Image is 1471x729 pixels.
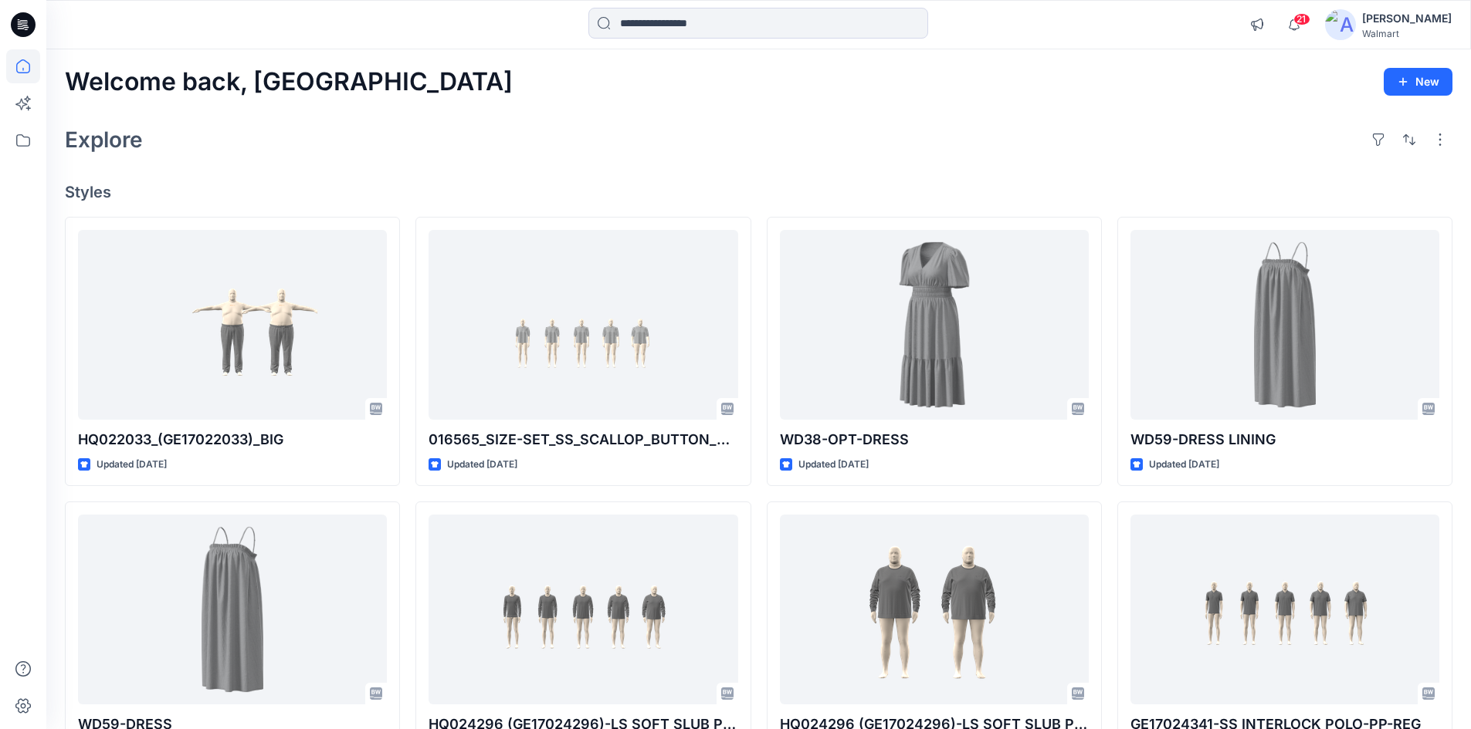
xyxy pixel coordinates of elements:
[780,230,1089,420] a: WD38-OPT-DRESS
[65,127,143,152] h2: Explore
[78,515,387,705] a: WD59-DRESS
[1384,68,1452,96] button: New
[1130,429,1439,451] p: WD59-DRESS LINING
[1130,515,1439,705] a: GE17024341-SS INTERLOCK POLO-PP-REG
[1149,457,1219,473] p: Updated [DATE]
[798,457,869,473] p: Updated [DATE]
[1362,9,1452,28] div: [PERSON_NAME]
[78,230,387,420] a: HQ022033_(GE17022033)_BIG
[1293,13,1310,25] span: 21
[447,457,517,473] p: Updated [DATE]
[78,429,387,451] p: HQ022033_(GE17022033)_BIG
[780,429,1089,451] p: WD38-OPT-DRESS
[780,515,1089,705] a: HQ024296 (GE17024296)-LS SOFT SLUB POCKET CREW-PLUS
[65,68,513,96] h2: Welcome back, [GEOGRAPHIC_DATA]
[97,457,167,473] p: Updated [DATE]
[1130,230,1439,420] a: WD59-DRESS LINING
[1362,28,1452,39] div: Walmart
[65,183,1452,201] h4: Styles
[1325,9,1356,40] img: avatar
[429,230,737,420] a: 016565_SIZE-SET_SS_SCALLOP_BUTTON_DOWN
[429,515,737,705] a: HQ024296 (GE17024296)-LS SOFT SLUB POCKET CREW-REG
[429,429,737,451] p: 016565_SIZE-SET_SS_SCALLOP_BUTTON_DOWN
